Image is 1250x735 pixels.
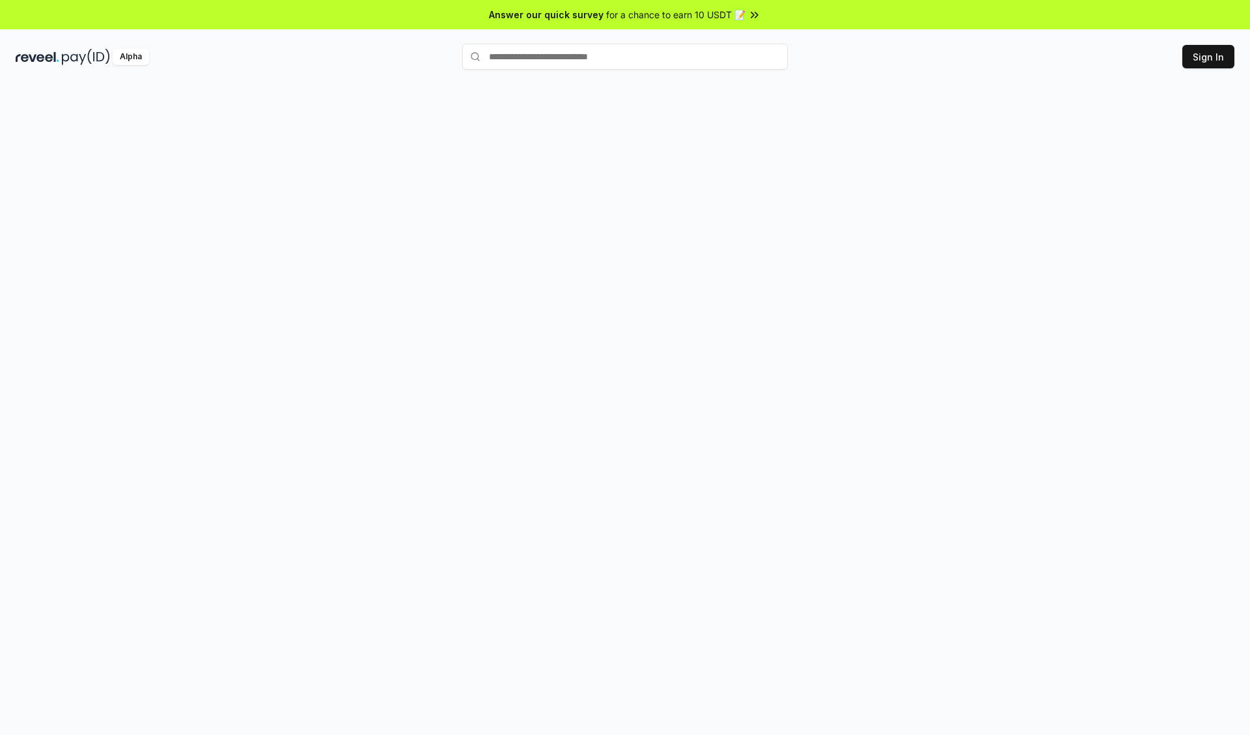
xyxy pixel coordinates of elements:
img: pay_id [62,49,110,65]
span: Answer our quick survey [489,8,604,21]
button: Sign In [1182,45,1234,68]
div: Alpha [113,49,149,65]
img: reveel_dark [16,49,59,65]
span: for a chance to earn 10 USDT 📝 [606,8,745,21]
